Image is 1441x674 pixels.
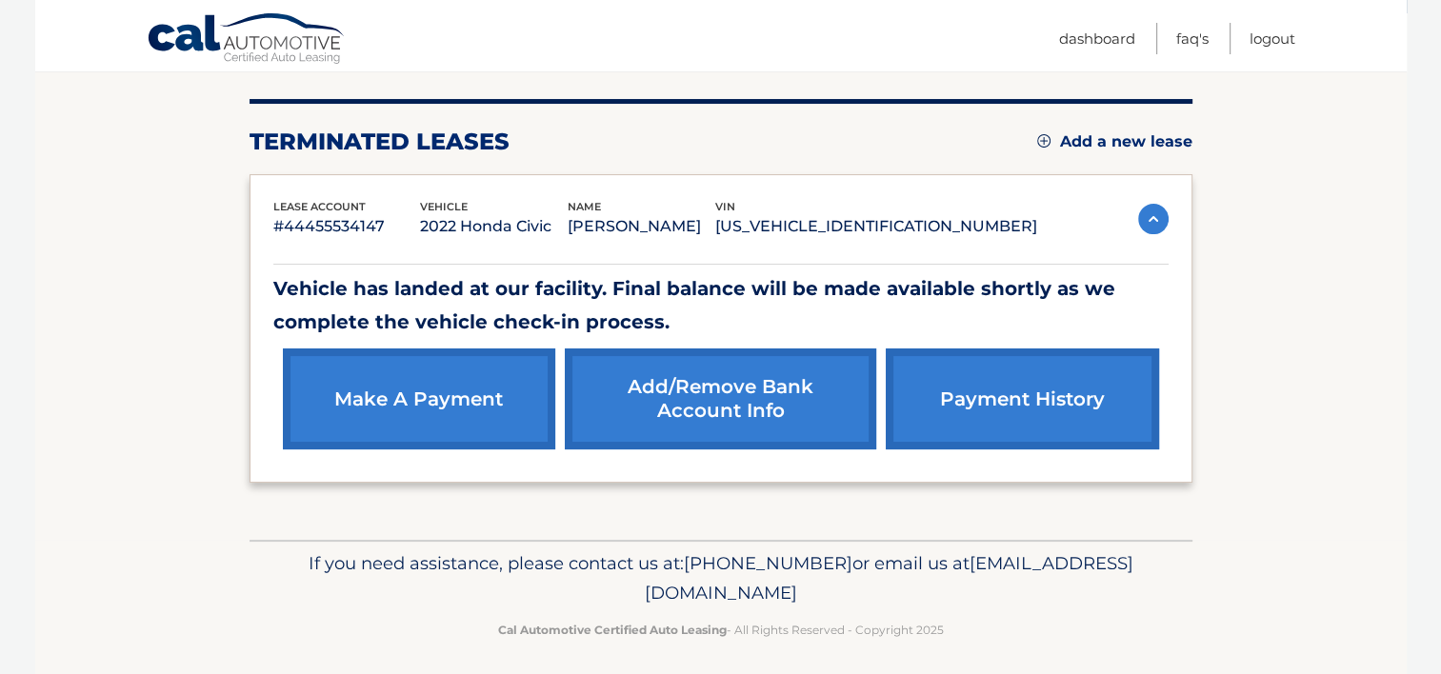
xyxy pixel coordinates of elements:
img: add.svg [1037,134,1051,148]
p: [PERSON_NAME] [568,213,715,240]
span: vehicle [420,200,468,213]
span: [PHONE_NUMBER] [684,552,852,574]
a: Add/Remove bank account info [565,348,876,449]
span: lease account [273,200,366,213]
a: Add a new lease [1037,132,1192,151]
a: Cal Automotive [147,12,347,68]
img: accordion-active.svg [1138,204,1169,234]
a: payment history [886,348,1158,449]
p: Vehicle has landed at our facility. Final balance will be made available shortly as we complete t... [273,272,1169,339]
p: [US_VEHICLE_IDENTIFICATION_NUMBER] [715,213,1037,240]
a: FAQ's [1176,23,1209,54]
p: #44455534147 [273,213,421,240]
h2: terminated leases [250,128,510,156]
p: - All Rights Reserved - Copyright 2025 [262,620,1180,640]
span: vin [715,200,735,213]
strong: Cal Automotive Certified Auto Leasing [498,623,727,637]
span: name [568,200,601,213]
a: Logout [1250,23,1295,54]
a: Dashboard [1059,23,1135,54]
a: make a payment [283,348,555,449]
p: If you need assistance, please contact us at: or email us at [262,548,1180,609]
p: 2022 Honda Civic [420,213,568,240]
